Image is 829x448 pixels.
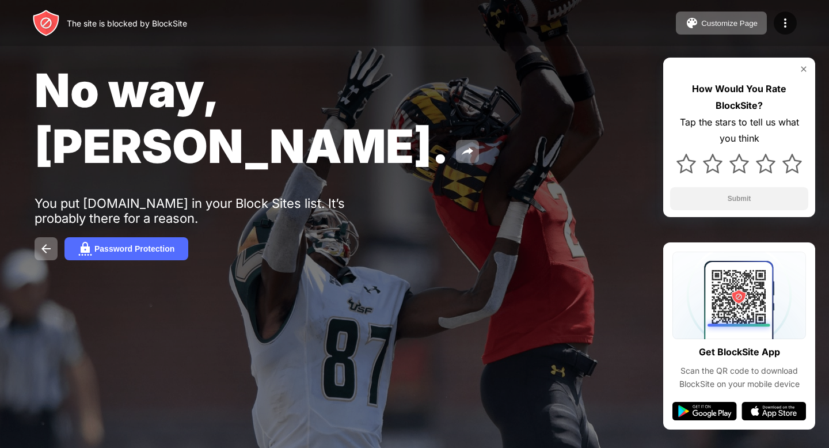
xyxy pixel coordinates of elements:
img: password.svg [78,242,92,256]
div: The site is blocked by BlockSite [67,18,187,28]
img: app-store.svg [741,402,806,420]
div: You put [DOMAIN_NAME] in your Block Sites list. It’s probably there for a reason. [35,196,390,226]
img: menu-icon.svg [778,16,792,30]
img: star.svg [756,154,775,173]
img: pallet.svg [685,16,699,30]
img: header-logo.svg [32,9,60,37]
img: star.svg [703,154,722,173]
img: rate-us-close.svg [799,64,808,74]
img: star.svg [782,154,802,173]
button: Customize Page [676,12,767,35]
img: share.svg [461,145,474,158]
span: No way, [PERSON_NAME]. [35,62,449,174]
img: star.svg [729,154,749,173]
div: Tap the stars to tell us what you think [670,114,808,147]
img: google-play.svg [672,402,737,420]
img: star.svg [676,154,696,173]
div: Get BlockSite App [699,344,780,360]
img: back.svg [39,242,53,256]
button: Submit [670,187,808,210]
div: Scan the QR code to download BlockSite on your mobile device [672,365,806,390]
div: Customize Page [701,19,758,28]
div: Password Protection [94,244,174,253]
div: How Would You Rate BlockSite? [670,81,808,114]
button: Password Protection [64,237,188,260]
